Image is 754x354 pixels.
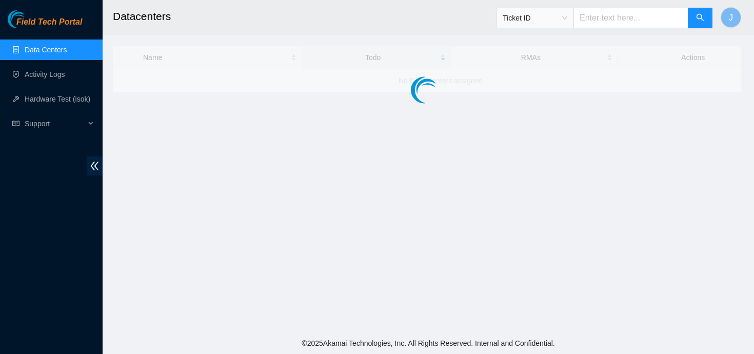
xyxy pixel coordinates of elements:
[503,10,567,26] span: Ticket ID
[573,8,688,28] input: Enter text here...
[721,7,741,28] button: J
[8,18,82,32] a: Akamai TechnologiesField Tech Portal
[87,156,103,175] span: double-left
[12,120,19,127] span: read
[16,17,82,27] span: Field Tech Portal
[696,13,704,23] span: search
[8,10,52,28] img: Akamai Technologies
[25,46,67,54] a: Data Centers
[25,113,85,134] span: Support
[688,8,712,28] button: search
[729,11,733,24] span: J
[25,70,65,78] a: Activity Logs
[103,332,754,354] footer: © 2025 Akamai Technologies, Inc. All Rights Reserved. Internal and Confidential.
[25,95,90,103] a: Hardware Test (isok)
